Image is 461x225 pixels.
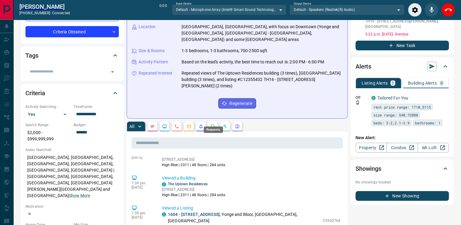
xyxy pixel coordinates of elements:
p: , Yonge and Bloor, [GEOGRAPHIC_DATA], [GEOGRAPHIC_DATA] [168,211,320,224]
p: Activity Pattern [139,59,168,65]
h2: Alerts [356,62,371,71]
div: Criteria Obtained [25,26,119,37]
svg: Calls [174,124,179,129]
button: Open [108,68,117,76]
div: Showings [356,161,449,176]
p: Size & Rooms [139,48,165,54]
svg: Push Notification Only [356,100,360,105]
svg: Opportunities [223,124,228,129]
p: 3:23 p.m. [DATE] - Overdue [365,32,449,37]
p: [DATE] [132,155,153,160]
p: [PHONE_NUMBER] - [19,10,70,16]
p: All [129,124,134,129]
div: Alerts [356,59,449,74]
h2: Tags [25,51,38,60]
div: Yes [25,109,71,119]
div: End Call [441,3,455,17]
svg: Lead Browsing Activity [162,124,167,129]
p: 1 [392,81,394,85]
p: Repeated Interest [139,70,172,76]
p: Areas Searched: [25,147,119,153]
a: Condos [386,143,418,153]
div: Mute [425,3,438,17]
button: New Showing [356,191,449,201]
span: connected [52,11,70,15]
p: No showings booked [356,180,449,185]
button: Show More [69,193,90,199]
p: [DATE] [132,215,153,220]
a: [PERSON_NAME] [19,3,70,10]
button: Regenerate [218,98,256,109]
a: Tailored For You [377,96,408,100]
p: Actively Searching: [25,104,71,109]
p: TH16 - [STREET_ADDRESS][PERSON_NAME] , [GEOGRAPHIC_DATA] [365,18,443,29]
p: 1-3 bedrooms, 1-3 bathrooms, 700-2500 sqft [182,48,268,54]
div: Tags [25,48,119,63]
div: Requests [204,126,223,133]
p: High-Rise | 2011 | 48 floors | 284 units [162,192,225,198]
a: Mr.Loft [418,143,449,153]
svg: Listing Alerts [199,124,203,129]
span: rent price range: 1710,5115 [373,104,431,110]
div: Default - Microphone Array (Intel® Smart Sound Technology for Digital Microphones) [172,5,287,15]
p: [GEOGRAPHIC_DATA], [GEOGRAPHIC_DATA], with focus on Downtown (Yonge and [GEOGRAPHIC_DATA], [GEOGR... [182,24,342,43]
svg: Emails [186,124,191,129]
p: [DATE] [132,185,153,190]
p: [STREET_ADDRESS] [162,157,225,162]
p: 7:39 pm [132,211,153,215]
p: Viewed a Listing [162,205,340,211]
button: New Task [356,41,449,50]
span: size range: 540,72088 [373,112,418,118]
p: 7:39 pm [132,181,153,185]
p: Motivation: [25,204,119,209]
div: condos.ca [162,182,166,186]
a: The Uptown Residences [168,182,208,186]
p: Listing Alerts [362,81,388,85]
span: beds: 2-2,2.1-2.9 [373,120,409,126]
div: Default - Speakers (Realtek(R) Audio) [289,5,404,15]
p: Timeframe: [74,104,119,109]
p: $2,000 - $999,999,999 [25,128,71,144]
p: Search Range: [25,122,71,128]
label: Output Device [294,2,311,6]
div: C12355432TH16 - [STREET_ADDRESS][PERSON_NAME],[GEOGRAPHIC_DATA] [365,12,449,31]
div: Audio Settings [408,3,422,17]
h2: Showings [356,164,381,173]
p: High-Rise | 2011 | 48 floors | 284 units [162,162,225,168]
p: Based on the lead's activity, the best time to reach out is: 2:00 PM - 6:00 PM [182,59,324,65]
p: Building Alerts [408,81,437,85]
div: condos.ca [162,212,166,217]
p: New Alert: [356,135,449,141]
p: Location [139,24,155,30]
p: 0 [440,81,443,85]
h2: Criteria [25,88,45,98]
p: [STREET_ADDRESS] [162,187,225,192]
p: [GEOGRAPHIC_DATA], [GEOGRAPHIC_DATA], [GEOGRAPHIC_DATA], [GEOGRAPHIC_DATA], [GEOGRAPHIC_DATA], [G... [25,153,119,201]
label: Input Device [176,2,192,6]
p: 0:05 [159,3,167,17]
p: Budget: [74,122,119,128]
svg: Notes [150,124,155,129]
div: condos.ca [371,96,376,100]
svg: Agent Actions [235,124,240,129]
a: 1604 - [STREET_ADDRESS] [168,212,220,217]
p: Off [356,95,368,100]
p: C3502769 [323,218,340,223]
div: Criteria [25,86,119,100]
p: Viewed a Building [162,175,340,181]
a: Property [356,143,387,153]
p: Repeated views of The Uptown Residences building (3 times), [GEOGRAPHIC_DATA] building (3 times),... [182,70,342,89]
span: bathrooms: 1 [415,120,440,126]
